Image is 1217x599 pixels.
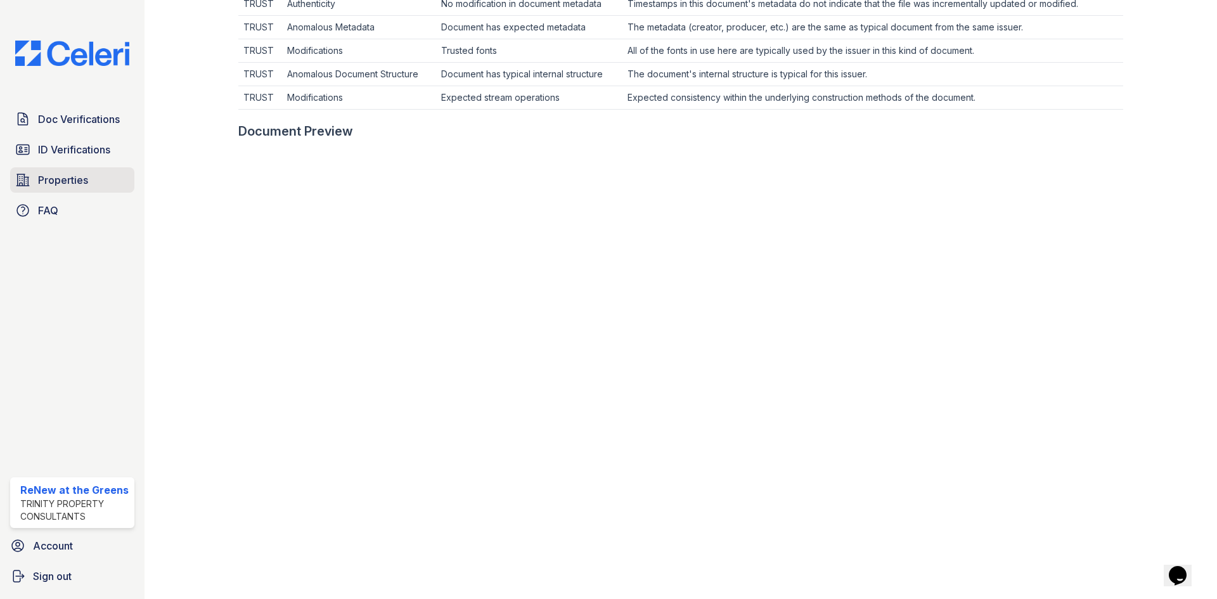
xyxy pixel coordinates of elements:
td: Document has expected metadata [436,16,622,39]
span: FAQ [38,203,58,218]
a: Doc Verifications [10,106,134,132]
td: Anomalous Metadata [282,16,435,39]
a: Sign out [5,564,139,589]
div: Document Preview [238,122,353,140]
span: Doc Verifications [38,112,120,127]
span: Sign out [33,569,72,584]
a: Account [5,533,139,558]
td: The document's internal structure is typical for this issuer. [622,63,1123,86]
td: All of the fonts in use here are typically used by the issuer in this kind of document. [622,39,1123,63]
span: ID Verifications [38,142,110,157]
td: TRUST [238,63,283,86]
a: FAQ [10,198,134,223]
td: TRUST [238,16,283,39]
span: Properties [38,172,88,188]
td: Trusted fonts [436,39,622,63]
td: Document has typical internal structure [436,63,622,86]
td: Anomalous Document Structure [282,63,435,86]
a: ID Verifications [10,137,134,162]
span: Account [33,538,73,553]
td: Modifications [282,39,435,63]
img: CE_Logo_Blue-a8612792a0a2168367f1c8372b55b34899dd931a85d93a1a3d3e32e68fde9ad4.png [5,41,139,66]
div: Trinity Property Consultants [20,498,129,523]
td: TRUST [238,39,283,63]
td: The metadata (creator, producer, etc.) are the same as typical document from the same issuer. [622,16,1123,39]
td: Expected stream operations [436,86,622,110]
div: ReNew at the Greens [20,482,129,498]
td: Modifications [282,86,435,110]
iframe: chat widget [1164,548,1204,586]
td: Expected consistency within the underlying construction methods of the document. [622,86,1123,110]
td: TRUST [238,86,283,110]
a: Properties [10,167,134,193]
